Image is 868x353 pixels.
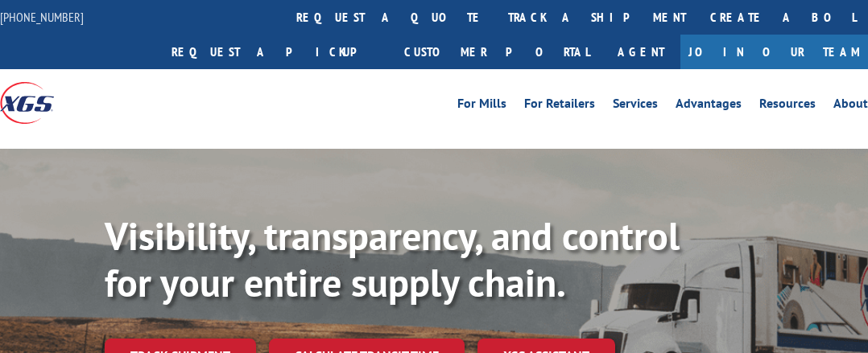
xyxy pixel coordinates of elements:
[159,35,392,69] a: Request a pickup
[392,35,601,69] a: Customer Portal
[613,97,658,115] a: Services
[833,97,868,115] a: About
[601,35,680,69] a: Agent
[457,97,506,115] a: For Mills
[759,97,816,115] a: Resources
[676,97,742,115] a: Advantages
[524,97,595,115] a: For Retailers
[105,211,680,307] b: Visibility, transparency, and control for your entire supply chain.
[680,35,868,69] a: Join Our Team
